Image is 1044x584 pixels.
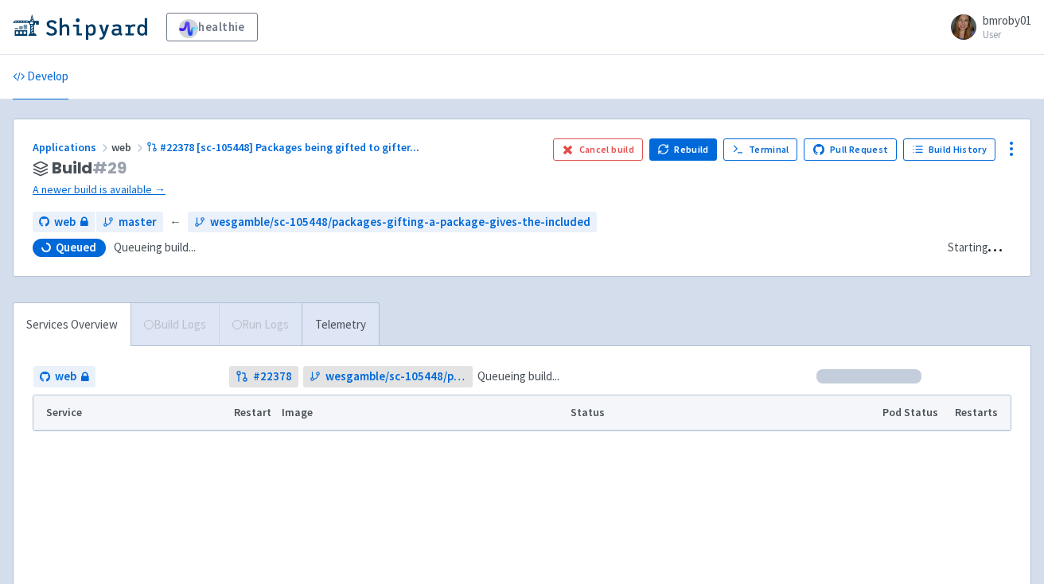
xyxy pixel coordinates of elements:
[52,159,127,177] span: Build
[723,138,797,161] a: Terminal
[166,13,258,41] a: healthie
[111,140,146,154] span: web
[325,368,466,386] span: wesgamble/sc-105448/packages-gifting-a-package-gives-the-included
[566,395,878,430] th: Status
[229,395,277,430] th: Restart
[303,366,473,387] a: wesgamble/sc-105448/packages-gifting-a-package-gives-the-included
[114,239,196,257] span: Queueing build...
[13,14,147,40] img: Shipyard logo
[229,366,298,387] a: #22378
[160,140,419,154] span: #22378 [sc-105448] Packages being gifted to gifter ...
[14,303,130,347] a: Services Overview
[146,140,422,154] a: #22378 [sc-105448] Packages being gifted to gifter...
[96,212,163,233] a: master
[302,303,379,347] a: Telemetry
[56,239,96,255] span: Queued
[941,14,1031,40] a: bmroby01 User
[253,368,292,386] strong: # 22378
[33,140,111,154] a: Applications
[33,395,229,430] th: Service
[169,213,181,232] span: ←
[950,395,1011,430] th: Restarts
[33,212,95,233] a: web
[55,368,76,386] span: web
[33,181,540,199] a: A newer build is available →
[553,138,643,161] button: Cancel build
[983,13,1031,28] span: bmroby01
[649,138,718,161] button: Rebuild
[477,368,559,386] span: Queueing build...
[804,138,897,161] a: Pull Request
[276,395,566,430] th: Image
[948,239,988,257] div: Starting
[13,55,68,99] a: Develop
[119,213,157,232] span: master
[33,366,95,387] a: web
[983,29,1031,40] small: User
[188,212,597,233] a: wesgamble/sc-105448/packages-gifting-a-package-gives-the-included
[903,138,995,161] a: Build History
[878,395,950,430] th: Pod Status
[210,213,590,232] span: wesgamble/sc-105448/packages-gifting-a-package-gives-the-included
[92,157,127,179] span: # 29
[54,213,76,232] span: web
